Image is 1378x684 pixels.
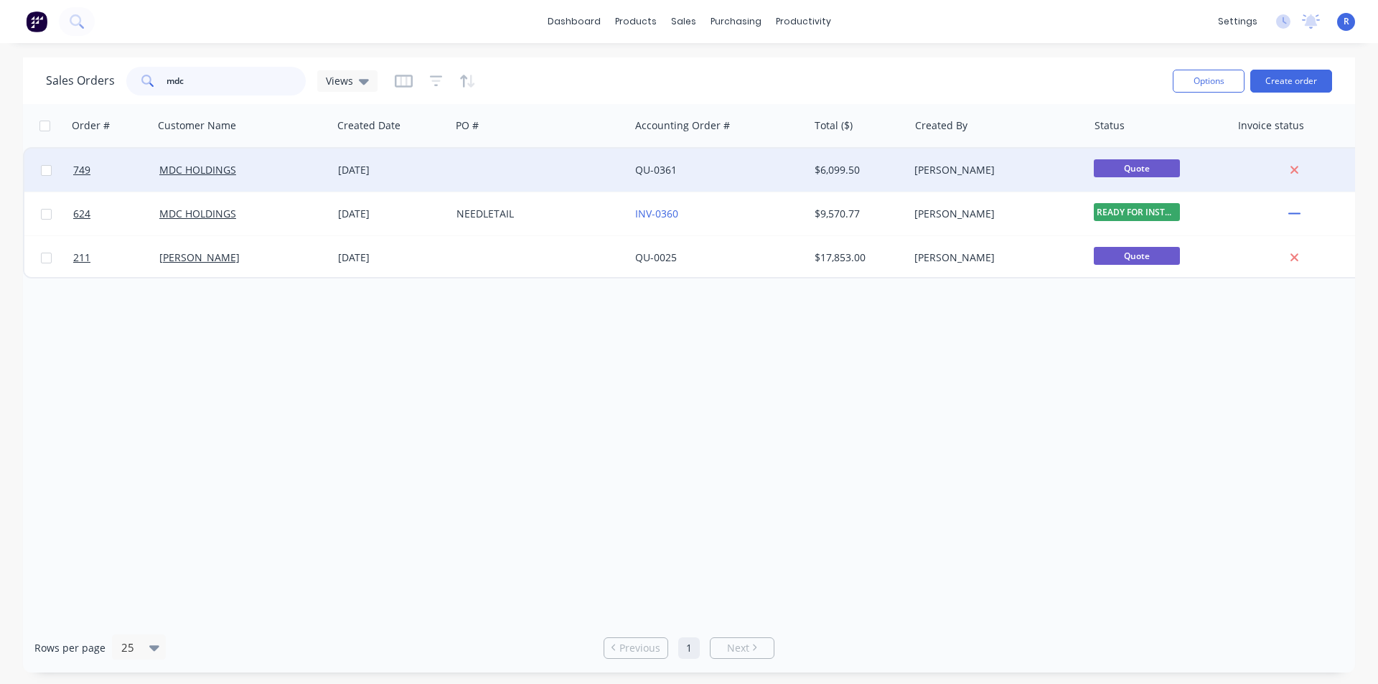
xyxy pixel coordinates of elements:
span: 749 [73,163,90,177]
div: $6,099.50 [815,163,899,177]
input: Search... [167,67,306,95]
div: Status [1095,118,1125,133]
a: Next page [711,641,774,655]
a: MDC HOLDINGS [159,207,236,220]
a: dashboard [540,11,608,32]
div: $9,570.77 [815,207,899,221]
span: READY FOR INSTA... [1094,203,1180,221]
span: 211 [73,250,90,265]
div: [PERSON_NAME] [914,250,1074,265]
ul: Pagination [598,637,780,659]
div: PO # [456,118,479,133]
span: Views [326,73,353,88]
div: Invoice status [1238,118,1304,133]
div: Accounting Order # [635,118,730,133]
img: Factory [26,11,47,32]
span: 624 [73,207,90,221]
a: INV-0360 [635,207,678,220]
div: [DATE] [338,250,445,265]
a: MDC HOLDINGS [159,163,236,177]
div: [PERSON_NAME] [914,163,1074,177]
span: R [1344,15,1349,28]
a: QU-0361 [635,163,677,177]
div: [DATE] [338,207,445,221]
div: [DATE] [338,163,445,177]
div: $17,853.00 [815,250,899,265]
div: [PERSON_NAME] [914,207,1074,221]
div: productivity [769,11,838,32]
div: Total ($) [815,118,853,133]
a: 624 [73,192,159,235]
h1: Sales Orders [46,74,115,88]
div: products [608,11,664,32]
div: Created By [915,118,967,133]
a: Page 1 is your current page [678,637,700,659]
div: Created Date [337,118,400,133]
div: settings [1211,11,1265,32]
a: [PERSON_NAME] [159,250,240,264]
a: Previous page [604,641,667,655]
div: Order # [72,118,110,133]
button: Create order [1250,70,1332,93]
div: NEEDLETAIL [456,207,616,221]
a: QU-0025 [635,250,677,264]
a: 211 [73,236,159,279]
span: Rows per page [34,641,106,655]
button: Options [1173,70,1245,93]
div: sales [664,11,703,32]
div: purchasing [703,11,769,32]
div: Customer Name [158,118,236,133]
span: Quote [1094,247,1180,265]
span: Quote [1094,159,1180,177]
a: 749 [73,149,159,192]
span: Previous [619,641,660,655]
span: Next [727,641,749,655]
